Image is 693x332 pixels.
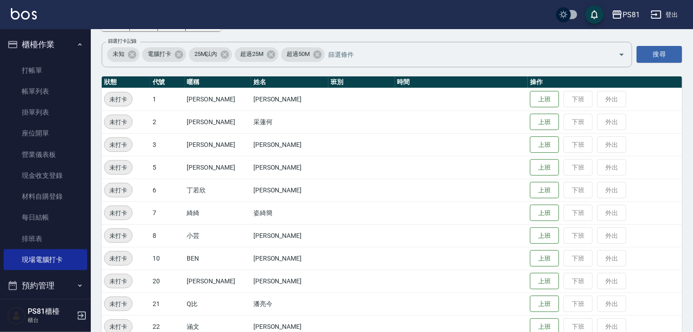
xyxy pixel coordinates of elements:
div: 超過25M [235,47,278,62]
span: 未打卡 [104,299,132,309]
button: 搜尋 [637,46,682,63]
span: 未知 [107,50,130,59]
a: 每日結帳 [4,207,87,228]
button: save [585,5,604,24]
img: Logo [11,8,37,20]
button: 上班 [530,250,559,267]
a: 掛單列表 [4,102,87,123]
button: 上班 [530,159,559,176]
span: 25M以內 [189,50,223,59]
td: 10 [150,247,185,270]
span: 未打卡 [104,95,132,104]
span: 未打卡 [104,322,132,332]
td: 6 [150,179,185,201]
button: 上班 [530,91,559,108]
input: 篩選條件 [326,46,603,62]
a: 營業儀表板 [4,144,87,165]
button: PS81 [608,5,643,24]
button: 櫃檯作業 [4,33,87,56]
td: 姿綺簡 [251,201,328,224]
button: 預約管理 [4,274,87,297]
td: 8 [150,224,185,247]
td: [PERSON_NAME] [185,133,251,156]
button: Open [614,47,629,62]
td: 丁若欣 [185,179,251,201]
a: 現金收支登錄 [4,165,87,186]
td: 1 [150,88,185,111]
span: 未打卡 [104,254,132,263]
p: 櫃台 [28,316,74,324]
div: 未知 [107,47,139,62]
button: 報表及分析 [4,297,87,321]
td: BEN [185,247,251,270]
button: 上班 [530,205,559,221]
a: 座位開單 [4,123,87,144]
span: 未打卡 [104,186,132,195]
td: 2 [150,111,185,133]
span: 未打卡 [104,163,132,172]
button: 上班 [530,227,559,244]
td: 20 [150,270,185,292]
td: 21 [150,292,185,315]
td: 綺綺 [185,201,251,224]
h5: PS81櫃檯 [28,307,74,316]
td: 采蓮何 [251,111,328,133]
button: 上班 [530,136,559,153]
td: Q比 [185,292,251,315]
div: 超過50M [281,47,325,62]
td: [PERSON_NAME] [251,270,328,292]
button: 登出 [647,6,682,23]
span: 未打卡 [104,140,132,150]
a: 排班表 [4,228,87,249]
td: 潘亮今 [251,292,328,315]
td: 5 [150,156,185,179]
button: 上班 [530,273,559,290]
span: 電腦打卡 [142,50,177,59]
label: 篩選打卡記錄 [108,38,137,45]
td: 小芸 [185,224,251,247]
td: [PERSON_NAME] [185,111,251,133]
a: 現場電腦打卡 [4,249,87,270]
td: 7 [150,201,185,224]
button: 上班 [530,296,559,312]
a: 材料自購登錄 [4,186,87,207]
th: 班別 [328,76,395,88]
span: 超過25M [235,50,269,59]
th: 暱稱 [185,76,251,88]
a: 打帳單 [4,60,87,81]
td: 3 [150,133,185,156]
th: 狀態 [102,76,150,88]
td: [PERSON_NAME] [185,156,251,179]
td: [PERSON_NAME] [185,270,251,292]
button: 上班 [530,114,559,131]
td: [PERSON_NAME] [251,88,328,111]
td: [PERSON_NAME] [251,133,328,156]
th: 操作 [528,76,682,88]
button: 上班 [530,182,559,199]
th: 代號 [150,76,185,88]
td: [PERSON_NAME] [251,247,328,270]
th: 時間 [395,76,528,88]
span: 未打卡 [104,117,132,127]
div: PS81 [623,9,640,20]
a: 帳單列表 [4,81,87,102]
td: [PERSON_NAME] [185,88,251,111]
td: [PERSON_NAME] [251,224,328,247]
div: 25M以內 [189,47,233,62]
td: [PERSON_NAME] [251,179,328,201]
div: 電腦打卡 [142,47,186,62]
span: 未打卡 [104,208,132,218]
span: 超過50M [281,50,315,59]
span: 未打卡 [104,277,132,286]
img: Person [7,307,25,325]
span: 未打卡 [104,231,132,241]
th: 姓名 [251,76,328,88]
td: [PERSON_NAME] [251,156,328,179]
